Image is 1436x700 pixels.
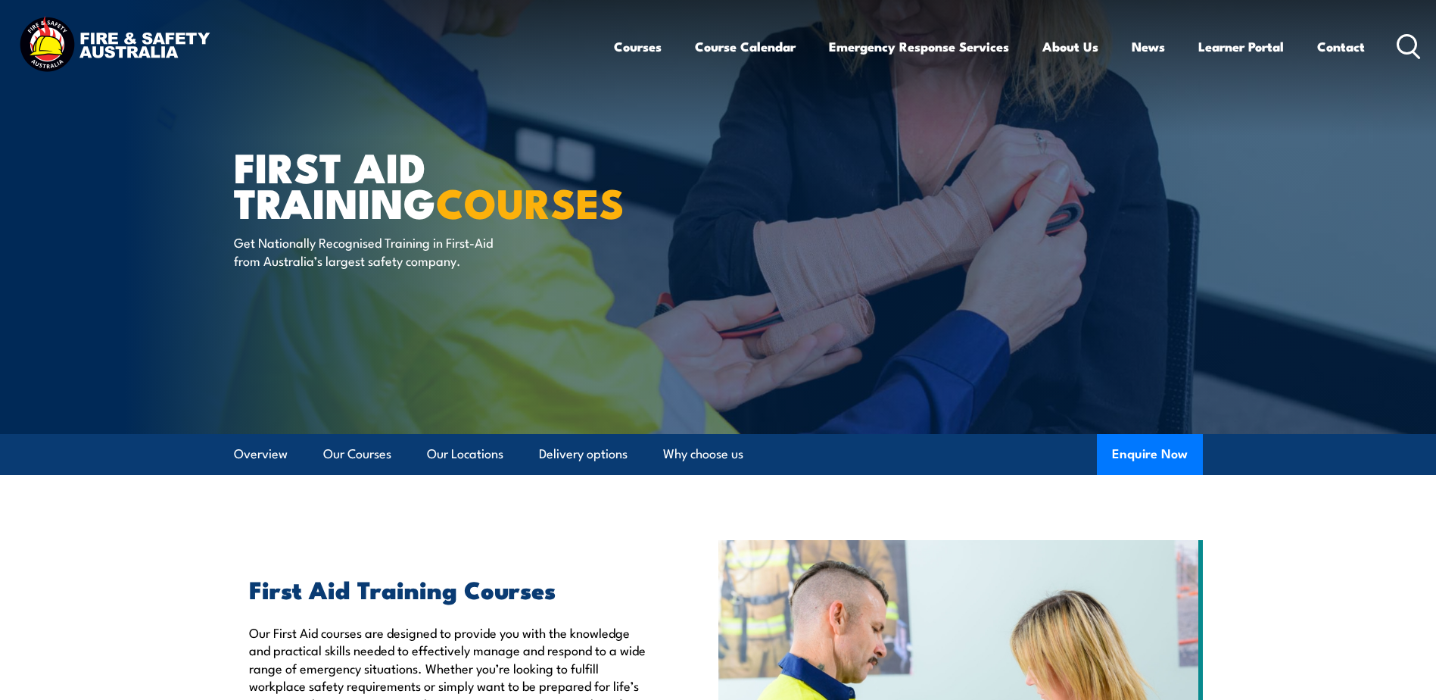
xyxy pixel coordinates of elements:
[663,434,743,474] a: Why choose us
[234,148,608,219] h1: First Aid Training
[323,434,391,474] a: Our Courses
[1198,27,1284,67] a: Learner Portal
[427,434,503,474] a: Our Locations
[614,27,662,67] a: Courses
[539,434,628,474] a: Delivery options
[1317,27,1365,67] a: Contact
[695,27,796,67] a: Course Calendar
[1042,27,1098,67] a: About Us
[436,170,625,233] strong: COURSES
[234,434,288,474] a: Overview
[829,27,1009,67] a: Emergency Response Services
[1132,27,1165,67] a: News
[249,578,649,599] h2: First Aid Training Courses
[1097,434,1203,475] button: Enquire Now
[234,233,510,269] p: Get Nationally Recognised Training in First-Aid from Australia’s largest safety company.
